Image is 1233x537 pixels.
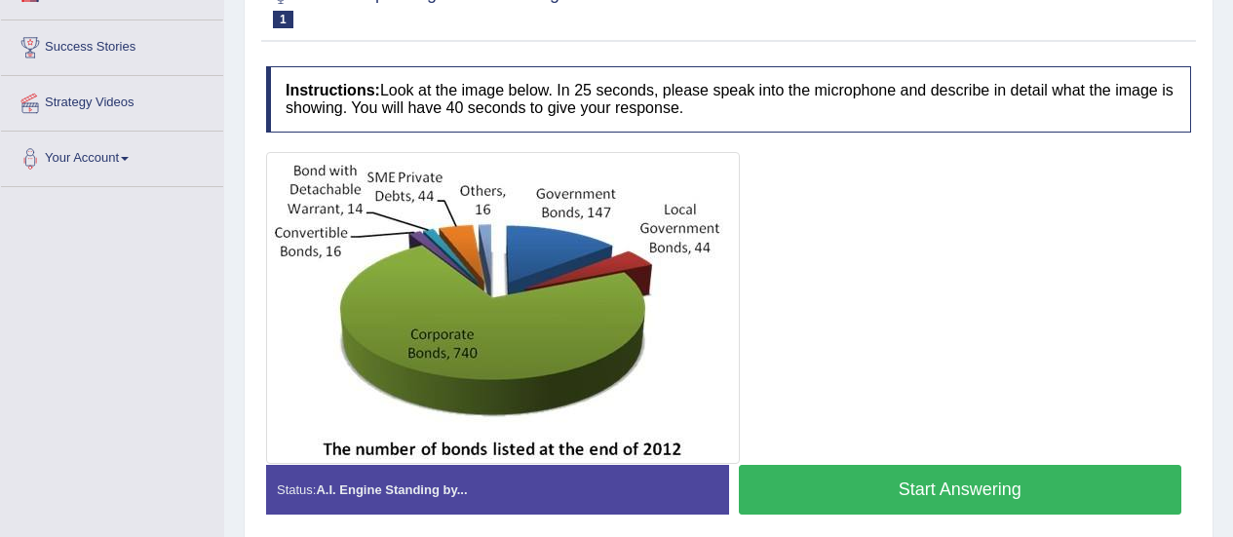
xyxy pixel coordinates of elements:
[739,465,1182,515] button: Start Answering
[266,465,729,515] div: Status:
[1,20,223,69] a: Success Stories
[1,132,223,180] a: Your Account
[316,482,467,497] strong: A.I. Engine Standing by...
[286,82,380,98] b: Instructions:
[266,66,1191,132] h4: Look at the image below. In 25 seconds, please speak into the microphone and describe in detail w...
[1,76,223,125] a: Strategy Videos
[273,11,293,28] span: 1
